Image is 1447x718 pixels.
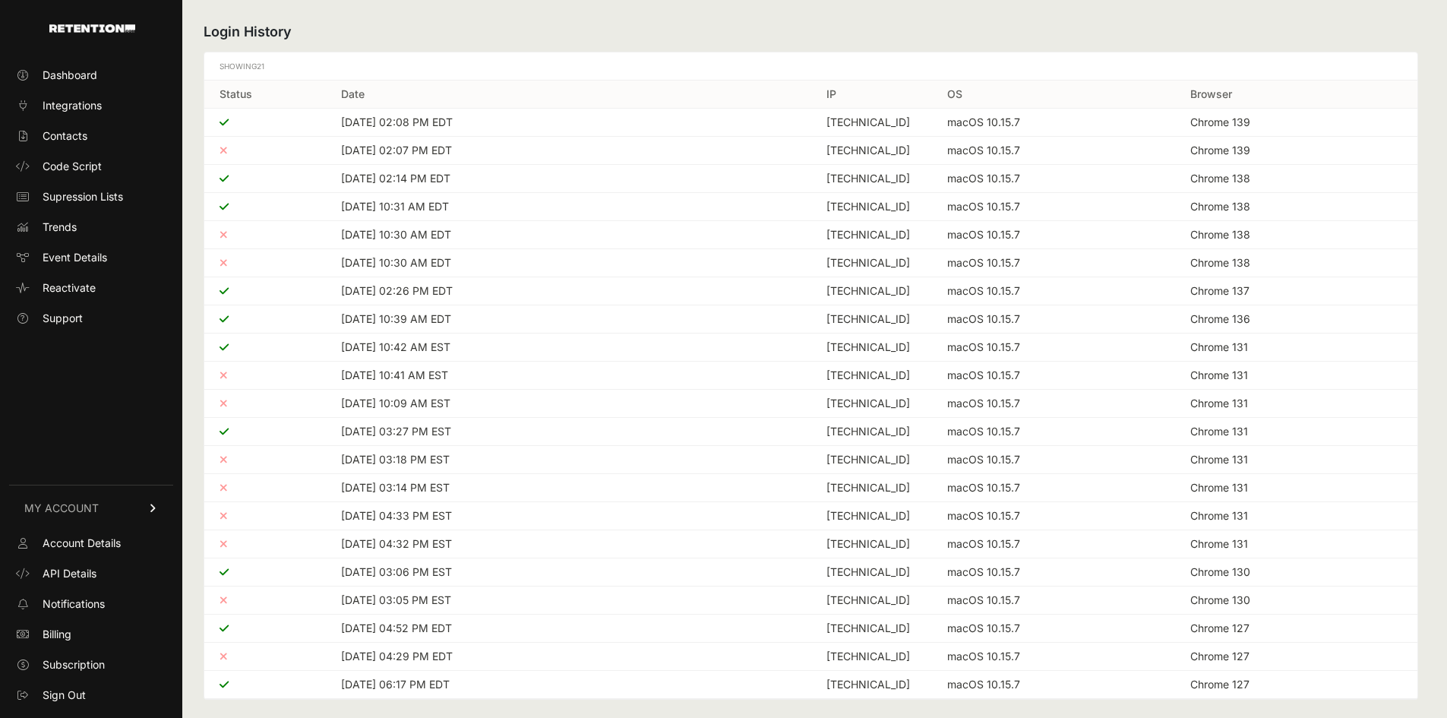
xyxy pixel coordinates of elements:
span: Notifications [43,596,105,612]
td: macOS 10.15.7 [932,418,1174,446]
span: Trends [43,220,77,235]
td: [TECHNICAL_ID] [811,305,933,334]
a: Account Details [9,531,173,555]
td: Chrome 131 [1175,530,1417,558]
a: Subscription [9,653,173,677]
th: IP [811,81,933,109]
a: Code Script [9,154,173,179]
td: [TECHNICAL_ID] [811,530,933,558]
th: OS [932,81,1174,109]
a: Integrations [9,93,173,118]
td: Chrome 127 [1175,615,1417,643]
td: Chrome 139 [1175,137,1417,165]
a: Sign Out [9,683,173,707]
a: Dashboard [9,63,173,87]
td: Chrome 138 [1175,193,1417,221]
td: Chrome 131 [1175,502,1417,530]
td: [DATE] 04:32 PM EST [326,530,811,558]
td: [TECHNICAL_ID] [811,362,933,390]
span: Reactivate [43,280,96,296]
a: Billing [9,622,173,647]
span: MY ACCOUNT [24,501,99,516]
a: Support [9,306,173,331]
td: Chrome 131 [1175,418,1417,446]
td: Chrome 130 [1175,558,1417,587]
td: [TECHNICAL_ID] [811,277,933,305]
td: [DATE] 10:31 AM EDT [326,193,811,221]
td: macOS 10.15.7 [932,362,1174,390]
td: [DATE] 03:27 PM EST [326,418,811,446]
a: Contacts [9,124,173,148]
td: macOS 10.15.7 [932,334,1174,362]
td: [DATE] 10:09 AM EST [326,390,811,418]
td: [TECHNICAL_ID] [811,558,933,587]
td: [TECHNICAL_ID] [811,137,933,165]
td: [TECHNICAL_ID] [811,446,933,474]
td: [DATE] 10:30 AM EDT [326,221,811,249]
td: [DATE] 04:29 PM EDT [326,643,811,671]
td: macOS 10.15.7 [932,530,1174,558]
td: [TECHNICAL_ID] [811,418,933,446]
span: 21 [257,62,264,71]
td: Chrome 130 [1175,587,1417,615]
td: macOS 10.15.7 [932,165,1174,193]
a: Reactivate [9,276,173,300]
td: [DATE] 04:52 PM EDT [326,615,811,643]
td: Chrome 131 [1175,334,1417,362]
td: [TECHNICAL_ID] [811,390,933,418]
td: macOS 10.15.7 [932,587,1174,615]
td: [TECHNICAL_ID] [811,249,933,277]
td: Chrome 131 [1175,446,1417,474]
td: [DATE] 03:14 PM EST [326,474,811,502]
td: Chrome 137 [1175,277,1417,305]
td: [TECHNICAL_ID] [811,502,933,530]
span: Dashboard [43,68,97,83]
td: [DATE] 03:06 PM EST [326,558,811,587]
td: Chrome 138 [1175,165,1417,193]
td: Chrome 131 [1175,390,1417,418]
td: [TECHNICAL_ID] [811,587,933,615]
td: macOS 10.15.7 [932,277,1174,305]
td: [TECHNICAL_ID] [811,334,933,362]
td: macOS 10.15.7 [932,305,1174,334]
td: macOS 10.15.7 [932,193,1174,221]
td: Chrome 138 [1175,249,1417,277]
td: [TECHNICAL_ID] [811,615,933,643]
td: macOS 10.15.7 [932,390,1174,418]
img: Retention.com [49,24,135,33]
td: macOS 10.15.7 [932,558,1174,587]
a: Notifications [9,592,173,616]
td: [DATE] 10:42 AM EST [326,334,811,362]
a: Supression Lists [9,185,173,209]
td: [TECHNICAL_ID] [811,671,933,699]
td: macOS 10.15.7 [932,137,1174,165]
span: Code Script [43,159,102,174]
td: [DATE] 10:39 AM EDT [326,305,811,334]
span: Supression Lists [43,189,123,204]
td: [DATE] 02:26 PM EDT [326,277,811,305]
span: Sign Out [43,688,86,703]
span: Integrations [43,98,102,113]
span: Contacts [43,128,87,144]
td: macOS 10.15.7 [932,249,1174,277]
td: Chrome 138 [1175,221,1417,249]
h2: Login History [204,21,1418,43]
td: macOS 10.15.7 [932,109,1174,137]
td: Chrome 139 [1175,109,1417,137]
div: Showing [220,59,264,74]
td: [TECHNICAL_ID] [811,221,933,249]
span: Subscription [43,657,105,672]
td: [DATE] 06:17 PM EDT [326,671,811,699]
a: Event Details [9,245,173,270]
td: macOS 10.15.7 [932,474,1174,502]
td: Chrome 131 [1175,474,1417,502]
td: [TECHNICAL_ID] [811,165,933,193]
a: API Details [9,561,173,586]
td: [DATE] 02:07 PM EDT [326,137,811,165]
td: [TECHNICAL_ID] [811,109,933,137]
td: [TECHNICAL_ID] [811,193,933,221]
td: [DATE] 10:30 AM EDT [326,249,811,277]
span: Event Details [43,250,107,265]
span: Support [43,311,83,326]
td: macOS 10.15.7 [932,446,1174,474]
